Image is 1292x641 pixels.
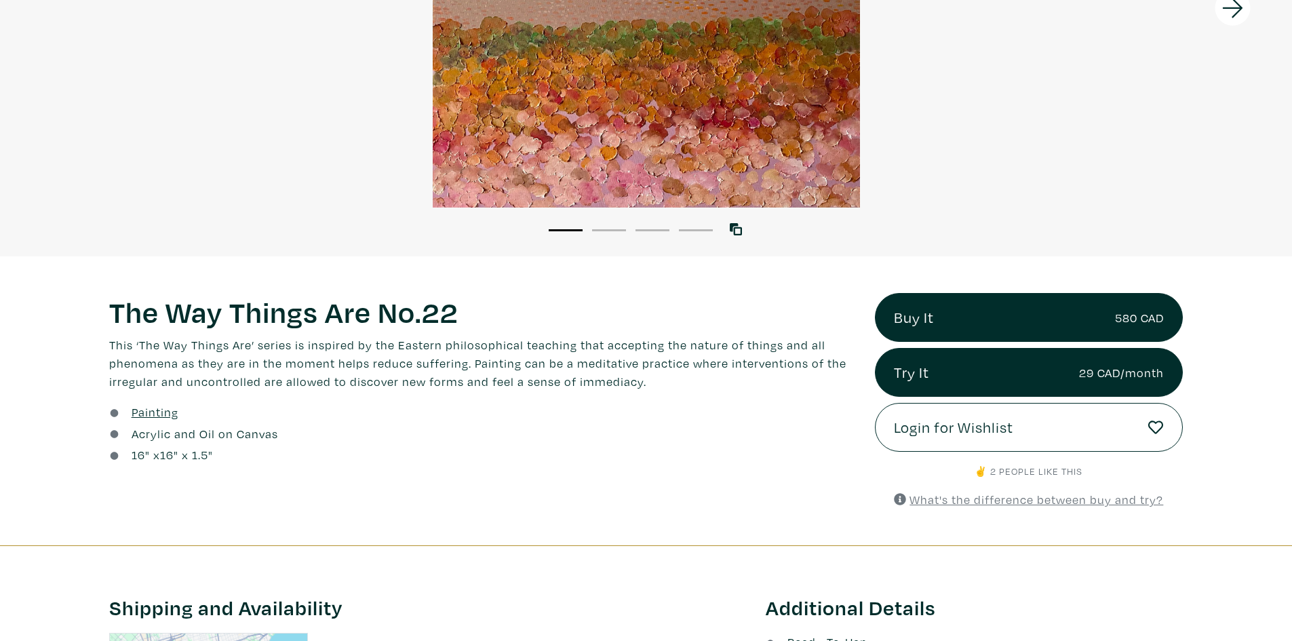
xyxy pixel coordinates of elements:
small: 29 CAD/month [1079,364,1164,382]
span: Login for Wishlist [894,416,1013,439]
a: Login for Wishlist [875,403,1183,452]
div: " x " x 1.5" [132,446,213,464]
p: ✌️ 2 people like this [875,464,1183,479]
a: Buy It580 CAD [875,293,1183,342]
span: 16 [160,447,174,463]
a: Painting [132,403,178,421]
small: 580 CAD [1115,309,1164,327]
h3: Additional Details [766,595,1183,621]
a: Acrylic and Oil on Canvas [132,425,278,443]
button: 3 of 4 [635,229,669,231]
button: 4 of 4 [679,229,713,231]
h3: Shipping and Availability [109,595,745,621]
u: Painting [132,404,178,420]
u: What's the difference between buy and try? [909,492,1163,507]
button: 2 of 4 [592,229,626,231]
a: What's the difference between buy and try? [894,492,1163,507]
h1: The Way Things Are No.22 [109,293,855,330]
span: 16 [132,447,145,463]
a: Try It29 CAD/month [875,348,1183,397]
p: This ‘The Way Things Are’ series is inspired by the Eastern philosophical teaching that accepting... [109,336,855,391]
button: 1 of 4 [549,229,583,231]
